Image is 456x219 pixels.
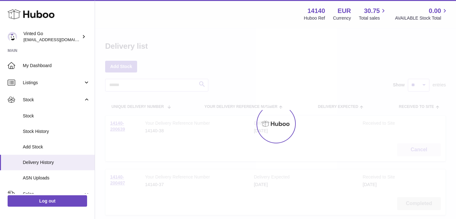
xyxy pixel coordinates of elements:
span: Add Stock [23,144,90,150]
span: My Dashboard [23,63,90,69]
div: Huboo Ref [304,15,325,21]
span: Listings [23,80,83,86]
span: 30.75 [364,7,380,15]
img: giedre.bartusyte@vinted.com [8,32,17,41]
strong: EUR [338,7,351,15]
span: AVAILABLE Stock Total [395,15,448,21]
span: Stock History [23,128,90,135]
div: Currency [333,15,351,21]
span: Stock [23,113,90,119]
span: 0.00 [429,7,441,15]
span: [EMAIL_ADDRESS][DOMAIN_NAME] [23,37,93,42]
span: Delivery History [23,160,90,166]
span: Sales [23,191,83,197]
div: Vinted Go [23,31,80,43]
span: Total sales [359,15,387,21]
span: Stock [23,97,83,103]
a: 0.00 AVAILABLE Stock Total [395,7,448,21]
a: Log out [8,195,87,207]
a: 30.75 Total sales [359,7,387,21]
span: ASN Uploads [23,175,90,181]
strong: 14140 [307,7,325,15]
